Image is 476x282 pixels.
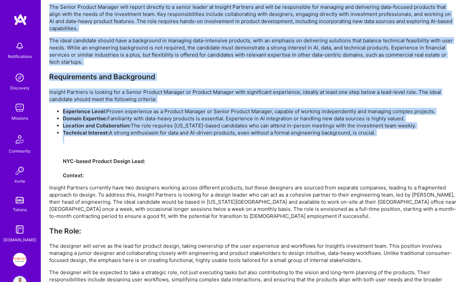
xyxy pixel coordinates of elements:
h3: The Role: [49,227,457,235]
img: bell [13,39,26,53]
div: Notifications [8,53,32,60]
img: discovery [13,71,26,84]
div: Missions [12,115,28,122]
h3: Requirements and Background [49,73,457,81]
p: The designer will serve as the lead for product design, taking ownership of the user experience a... [49,242,457,264]
img: teamwork [13,101,26,115]
a: Insight Partners: Data & AI - Sourcing [11,253,28,266]
p: Insight Partners currently have two designers working across different products, but these design... [49,184,457,220]
div: [DOMAIN_NAME] [3,236,36,243]
strong: NYC-based Product Design Lead: [63,158,145,164]
strong: Context: [63,172,84,179]
strong: Technical Interest: [63,129,109,136]
div: Tokens [13,206,27,213]
p: The ideal candidate should have a background in managing data-intensive products, with an emphasi... [49,37,457,65]
div: Discovery [10,84,30,92]
li: A strong enthusiasm for data and AI-driven products, even without a formal engineering background... [63,129,457,179]
li: Familiarity with data-heavy products is essential. Experience in AI integration or handling new d... [63,115,457,122]
p: The Senior Product Manager will report directly to a senior leader at Insight Partners and will b... [49,3,457,32]
li: The role requires [US_STATE]-based candidates who can attend in-person meetings with the investme... [63,122,457,129]
img: Community [12,131,28,147]
div: Invite [15,178,25,185]
img: guide book [13,223,26,236]
div: Community [9,147,31,155]
img: tokens [16,197,24,203]
p: Insight Partners is looking for a Senior Product Manager or Product Manager with significant expe... [49,88,457,103]
li: Proven experience as a Product Manager or Senior Product Manager, capable of working independentl... [63,108,457,115]
img: Insight Partners: Data & AI - Sourcing [13,253,26,266]
strong: Experience Level: [63,108,106,115]
strong: Domain Expertise: [63,115,107,122]
img: logo [14,14,27,26]
strong: Location and Collaboration: [63,122,131,129]
img: Invite [13,164,26,178]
